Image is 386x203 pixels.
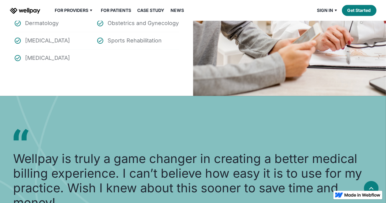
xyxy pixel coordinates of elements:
[313,7,342,14] div: Sign in
[25,37,70,44] div: [MEDICAL_DATA]
[25,54,70,62] div: [MEDICAL_DATA]
[10,7,40,14] a: home
[51,7,97,14] div: For Providers
[25,20,59,27] div: Dermatology
[167,7,188,14] a: News
[108,37,162,44] div: Sports Rehabilitation
[342,5,377,16] a: Get Started
[317,7,333,14] div: Sign in
[344,193,380,197] img: Made in Webflow
[134,7,168,14] a: Case Study
[108,20,179,27] div: Obstetrics and Gynecology
[55,7,89,14] div: For Providers
[97,7,135,14] a: For Patients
